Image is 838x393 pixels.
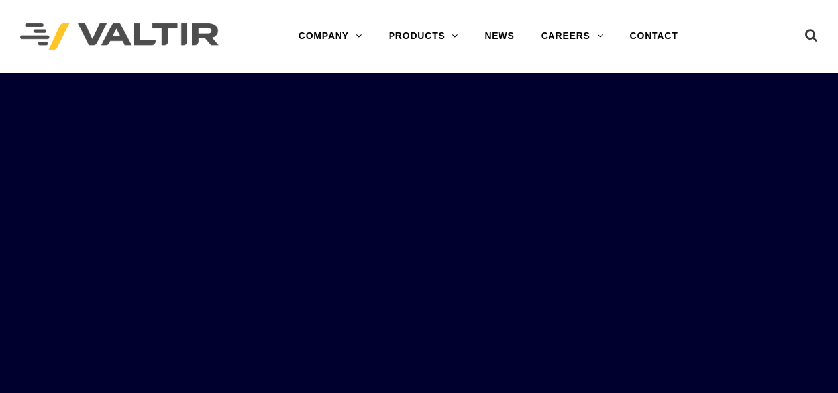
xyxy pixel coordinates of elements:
a: COMPANY [286,23,376,50]
img: Valtir [20,23,219,50]
a: NEWS [471,23,527,50]
a: PRODUCTS [376,23,472,50]
a: CONTACT [617,23,692,50]
a: CAREERS [528,23,617,50]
